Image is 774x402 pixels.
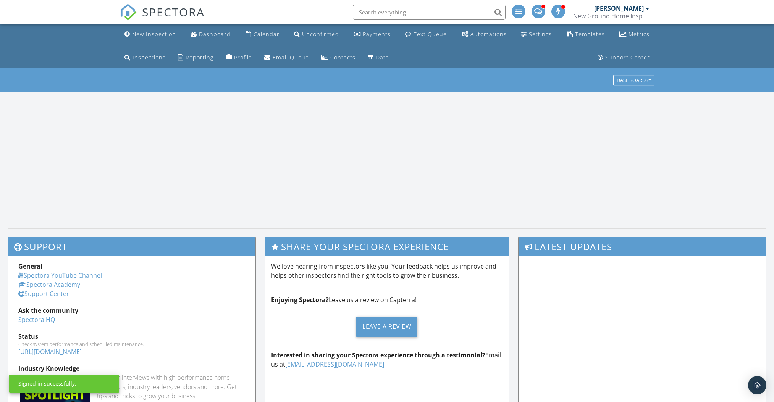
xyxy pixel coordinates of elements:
a: Automations (Advanced) [459,27,510,42]
a: Metrics [616,27,653,42]
div: Signed in successfully. [18,380,76,388]
div: In-depth interviews with high-performance home inspectors, industry leaders, vendors and more. Ge... [97,373,245,400]
input: Search everything... [353,5,506,20]
p: We love hearing from inspectors like you! Your feedback helps us improve and helps other inspecto... [271,262,503,280]
a: Spectora YouTube Channel [18,271,102,280]
img: The Best Home Inspection Software - Spectora [120,4,137,21]
div: Leave a Review [356,317,417,337]
div: Check system performance and scheduled maintenance. [18,341,245,347]
div: Dashboard [199,31,231,38]
a: Templates [564,27,608,42]
button: Dashboards [613,75,654,86]
a: Inspections [121,51,169,65]
a: Payments [351,27,394,42]
div: Payments [363,31,391,38]
div: Unconfirmed [302,31,339,38]
a: Reporting [175,51,217,65]
h3: Latest Updates [519,237,766,256]
div: Inspections [133,54,166,61]
a: Spectora Academy [18,280,80,289]
a: Company Profile [223,51,255,65]
div: Settings [529,31,552,38]
div: Support Center [605,54,650,61]
a: Spectora HQ [18,315,55,324]
a: Unconfirmed [291,27,342,42]
a: Email Queue [261,51,312,65]
a: Leave a Review [271,310,503,343]
strong: General [18,262,42,270]
h3: Support [8,237,255,256]
div: Reporting [186,54,213,61]
div: Metrics [629,31,650,38]
div: Profile [234,54,252,61]
a: Calendar [242,27,283,42]
div: Status [18,332,245,341]
div: [PERSON_NAME] [594,5,644,12]
a: SPECTORA [120,10,205,26]
a: Dashboard [187,27,234,42]
div: Templates [575,31,605,38]
div: New Inspection [132,31,176,38]
div: Email Queue [273,54,309,61]
div: Industry Knowledge [18,364,245,373]
h3: Share Your Spectora Experience [265,237,508,256]
a: Contacts [318,51,359,65]
a: New Inspection [121,27,179,42]
a: Support Center [595,51,653,65]
strong: Interested in sharing your Spectora experience through a testimonial? [271,351,485,359]
a: Data [365,51,392,65]
a: [EMAIL_ADDRESS][DOMAIN_NAME] [285,360,384,368]
div: Text Queue [414,31,447,38]
div: Ask the community [18,306,245,315]
div: Automations [470,31,507,38]
span: SPECTORA [142,4,205,20]
a: Text Queue [402,27,450,42]
div: Contacts [330,54,355,61]
div: Data [376,54,389,61]
a: Settings [518,27,555,42]
div: Dashboards [617,78,651,83]
div: New Ground Home Inspections [573,12,650,20]
p: Leave us a review on Capterra! [271,295,503,304]
strong: Enjoying Spectora? [271,296,329,304]
div: Calendar [254,31,280,38]
a: Support Center [18,289,69,298]
div: Open Intercom Messenger [748,376,766,394]
p: Email us at . [271,351,503,369]
a: [URL][DOMAIN_NAME] [18,347,82,356]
